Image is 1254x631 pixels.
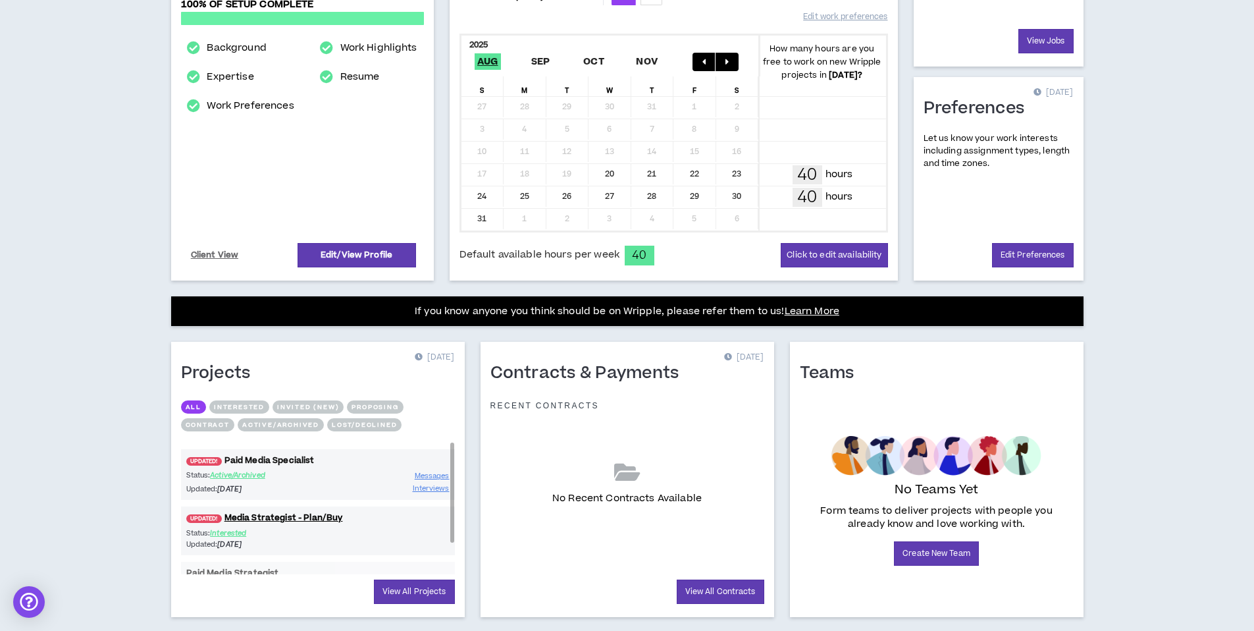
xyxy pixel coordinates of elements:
[186,470,318,481] p: Status:
[785,304,839,318] a: Learn More
[374,580,455,604] a: View All Projects
[469,39,488,51] b: 2025
[992,243,1074,267] a: Edit Preferences
[217,539,242,549] i: [DATE]
[186,514,222,523] span: UPDATED!
[347,400,403,414] button: Proposing
[13,586,45,618] div: Open Intercom Messenger
[181,454,455,467] a: UPDATED!Paid Media Specialist
[800,363,864,384] h1: Teams
[529,53,553,70] span: Sep
[186,528,318,539] p: Status:
[340,69,380,85] a: Resume
[413,483,450,493] span: Interviews
[825,167,853,182] p: hours
[781,243,887,267] button: Click to edit availability
[803,5,887,28] a: Edit work preferences
[186,539,318,550] p: Updated:
[673,76,716,96] div: F
[461,76,504,96] div: S
[238,418,324,431] button: Active/Archived
[415,471,450,481] span: Messages
[207,40,266,56] a: Background
[186,483,318,495] p: Updated:
[716,76,759,96] div: S
[677,580,764,604] a: View All Contracts
[217,484,242,494] i: [DATE]
[189,244,241,267] a: Client View
[805,505,1068,531] p: Form teams to deliver projects with people you already know and love working with.
[1018,29,1074,53] a: View Jobs
[207,98,294,114] a: Work Preferences
[758,42,886,82] p: How many hours are you free to work on new Wripple projects in
[415,351,454,364] p: [DATE]
[298,243,416,267] a: Edit/View Profile
[588,76,631,96] div: W
[327,418,402,431] button: Lost/Declined
[210,470,265,480] span: Active/Archived
[340,40,417,56] a: Work Highlights
[475,53,501,70] span: Aug
[825,190,853,204] p: hours
[829,69,862,81] b: [DATE] ?
[207,69,253,85] a: Expertise
[633,53,660,70] span: Nov
[552,491,702,506] p: No Recent Contracts Available
[631,76,674,96] div: T
[831,436,1041,476] img: empty
[273,400,344,414] button: Invited (new)
[209,400,269,414] button: Interested
[546,76,589,96] div: T
[415,304,839,319] p: If you know anyone you think should be on Wripple, please refer them to us!
[724,351,764,364] p: [DATE]
[210,528,246,538] span: Interested
[186,457,222,466] span: UPDATED!
[894,541,979,566] a: Create New Team
[924,98,1035,119] h1: Preferences
[581,53,607,70] span: Oct
[181,363,261,384] h1: Projects
[415,470,450,482] a: Messages
[924,132,1074,171] p: Let us know your work interests including assignment types, length and time zones.
[1033,86,1073,99] p: [DATE]
[181,418,234,431] button: Contract
[490,363,689,384] h1: Contracts & Payments
[181,512,455,524] a: UPDATED!Media Strategist - Plan/Buy
[504,76,546,96] div: M
[490,400,600,411] p: Recent Contracts
[413,482,450,495] a: Interviews
[895,481,979,499] p: No Teams Yet
[181,400,206,414] button: All
[459,248,619,262] span: Default available hours per week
